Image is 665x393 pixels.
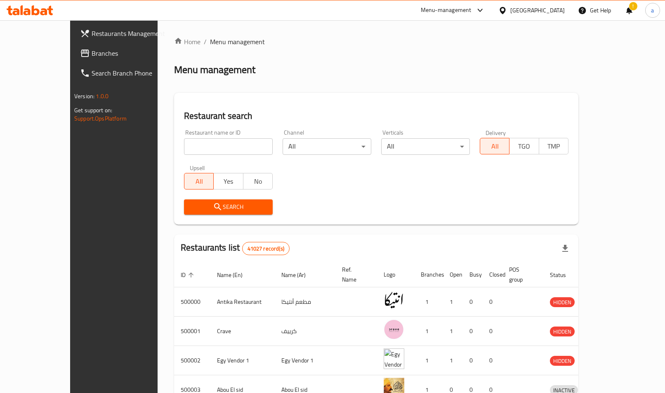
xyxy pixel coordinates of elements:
[243,245,289,253] span: 41027 record(s)
[463,262,483,287] th: Busy
[247,175,269,187] span: No
[555,239,575,258] div: Export file
[443,317,463,346] td: 1
[483,346,502,375] td: 0
[210,346,275,375] td: Egy Vendor 1
[174,287,210,317] td: 500000
[73,43,181,63] a: Branches
[184,138,273,155] input: Search for restaurant name or ID..
[281,270,316,280] span: Name (Ar)
[550,356,575,366] span: HIDDEN
[463,317,483,346] td: 0
[384,319,404,340] img: Crave
[210,287,275,317] td: Antika Restaurant
[191,202,266,212] span: Search
[480,138,509,154] button: All
[384,348,404,369] img: Egy Vendor 1
[210,317,275,346] td: Crave
[92,68,175,78] span: Search Branch Phone
[443,262,463,287] th: Open
[483,262,502,287] th: Closed
[213,173,243,189] button: Yes
[190,165,205,170] label: Upsell
[550,327,575,336] div: HIDDEN
[174,37,200,47] a: Home
[377,262,414,287] th: Logo
[181,270,196,280] span: ID
[414,287,443,317] td: 1
[275,287,335,317] td: مطعم أنتيكا
[96,91,108,102] span: 1.0.0
[184,199,273,215] button: Search
[217,175,240,187] span: Yes
[443,287,463,317] td: 1
[174,63,255,76] h2: Menu management
[550,327,575,336] span: HIDDEN
[483,287,502,317] td: 0
[550,298,575,307] span: HIDDEN
[275,346,335,375] td: Egy Vendor 1
[463,287,483,317] td: 0
[381,138,470,155] div: All
[414,317,443,346] td: 1
[243,173,273,189] button: No
[283,138,371,155] div: All
[651,6,654,15] span: a
[74,91,94,102] span: Version:
[73,63,181,83] a: Search Branch Phone
[188,175,210,187] span: All
[414,346,443,375] td: 1
[509,265,533,284] span: POS group
[204,37,207,47] li: /
[174,37,578,47] nav: breadcrumb
[483,317,502,346] td: 0
[181,241,290,255] h2: Restaurants list
[275,317,335,346] td: كرييف
[443,346,463,375] td: 1
[510,6,565,15] div: [GEOGRAPHIC_DATA]
[414,262,443,287] th: Branches
[74,113,127,124] a: Support.OpsPlatform
[513,140,535,152] span: TGO
[92,28,175,38] span: Restaurants Management
[539,138,568,154] button: TMP
[384,290,404,310] img: Antika Restaurant
[174,317,210,346] td: 500001
[242,242,290,255] div: Total records count
[217,270,253,280] span: Name (En)
[463,346,483,375] td: 0
[184,173,214,189] button: All
[184,110,568,122] h2: Restaurant search
[92,48,175,58] span: Branches
[210,37,265,47] span: Menu management
[342,265,367,284] span: Ref. Name
[509,138,539,154] button: TGO
[486,130,506,135] label: Delivery
[74,105,112,116] span: Get support on:
[421,5,472,15] div: Menu-management
[73,24,181,43] a: Restaurants Management
[542,140,565,152] span: TMP
[174,346,210,375] td: 500002
[483,140,506,152] span: All
[550,270,577,280] span: Status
